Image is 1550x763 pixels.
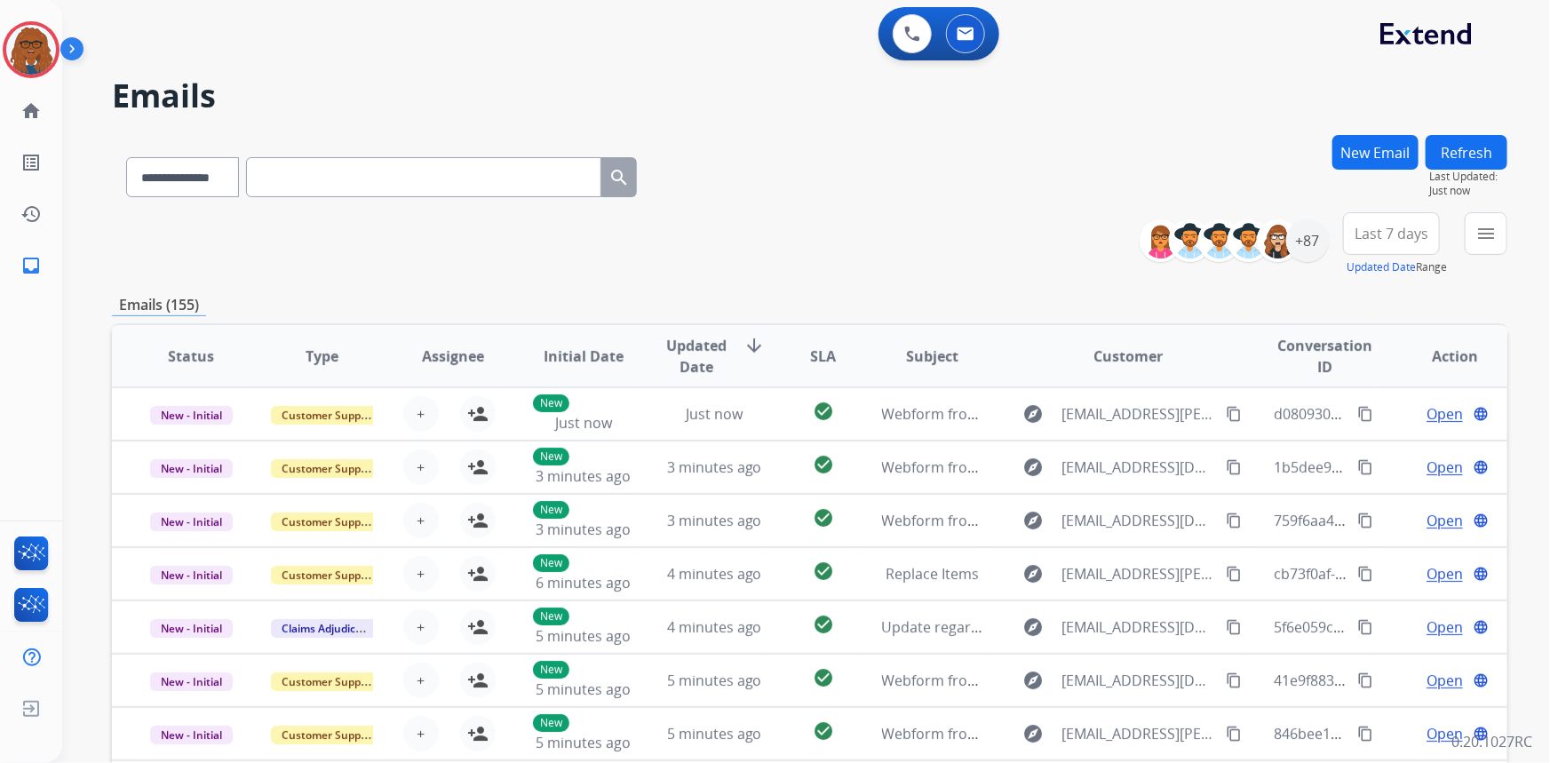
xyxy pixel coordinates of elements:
span: 1b5dee91-1ef9-4a75-80bc-03a63e91dfe9 [1274,457,1543,477]
p: New [533,501,569,519]
p: New [533,608,569,625]
mat-icon: content_copy [1226,406,1242,422]
mat-icon: list_alt [20,152,42,173]
p: New [533,714,569,732]
span: New - Initial [150,619,233,638]
span: 4 minutes ago [667,564,762,584]
span: Customer Support [271,726,386,744]
span: 3 minutes ago [536,466,631,486]
mat-icon: check_circle [813,560,834,582]
mat-icon: check_circle [813,614,834,635]
span: 5 minutes ago [667,724,762,743]
mat-icon: person_add [467,670,489,691]
button: + [403,663,439,698]
mat-icon: home [20,100,42,122]
mat-icon: explore [1023,457,1045,478]
mat-icon: language [1473,566,1489,582]
span: 41e9f883-6a41-4943-b670-c33a140d5e4b [1274,671,1546,690]
span: Assignee [422,346,484,367]
span: [EMAIL_ADDRESS][DOMAIN_NAME] [1062,510,1217,531]
span: Customer Support [271,406,386,425]
mat-icon: language [1473,513,1489,529]
span: Customer Support [271,672,386,691]
span: 5 minutes ago [667,671,762,690]
span: Open [1427,670,1463,691]
span: New - Initial [150,726,233,744]
mat-icon: check_circle [813,667,834,688]
span: Last 7 days [1355,230,1428,237]
mat-icon: language [1473,672,1489,688]
p: Emails (155) [112,294,206,316]
mat-icon: content_copy [1357,619,1373,635]
span: [EMAIL_ADDRESS][DOMAIN_NAME] [1062,616,1217,638]
span: 5 minutes ago [536,626,631,646]
span: Just now [555,413,612,433]
span: Webform from [EMAIL_ADDRESS][PERSON_NAME][DOMAIN_NAME] on [DATE] [882,404,1395,424]
mat-icon: person_add [467,457,489,478]
mat-icon: language [1473,459,1489,475]
mat-icon: person_add [467,510,489,531]
span: 6 minutes ago [536,573,631,592]
mat-icon: content_copy [1226,513,1242,529]
button: + [403,396,439,432]
mat-icon: language [1473,406,1489,422]
mat-icon: person_add [467,616,489,638]
span: New - Initial [150,672,233,691]
span: 3 minutes ago [667,457,762,477]
mat-icon: content_copy [1226,566,1242,582]
span: Customer [1094,346,1164,367]
mat-icon: content_copy [1226,672,1242,688]
div: +87 [1286,219,1329,262]
h2: Emails [112,78,1507,114]
mat-icon: search [608,167,630,188]
p: New [533,448,569,465]
span: Initial Date [544,346,624,367]
mat-icon: explore [1023,723,1045,744]
button: + [403,449,439,485]
mat-icon: explore [1023,670,1045,691]
mat-icon: explore [1023,616,1045,638]
span: + [417,510,425,531]
span: + [417,563,425,584]
span: Claims Adjudication [271,619,393,638]
mat-icon: content_copy [1226,619,1242,635]
mat-icon: content_copy [1226,726,1242,742]
mat-icon: content_copy [1357,566,1373,582]
mat-icon: content_copy [1357,513,1373,529]
span: Webform from [EMAIL_ADDRESS][PERSON_NAME][US_STATE][DOMAIN_NAME] on [DATE] [882,724,1469,743]
p: New [533,554,569,572]
button: Updated Date [1347,260,1416,274]
mat-icon: content_copy [1357,672,1373,688]
span: 3 minutes ago [667,511,762,530]
mat-icon: person_add [467,723,489,744]
mat-icon: explore [1023,403,1045,425]
span: + [417,723,425,744]
mat-icon: person_add [467,563,489,584]
span: Subject [906,346,958,367]
span: Last Updated: [1429,170,1507,184]
mat-icon: inbox [20,255,42,276]
span: 4 minutes ago [667,617,762,637]
mat-icon: language [1473,726,1489,742]
span: Open [1427,457,1463,478]
mat-icon: language [1473,619,1489,635]
p: 0.20.1027RC [1451,731,1532,752]
mat-icon: menu [1475,223,1497,244]
p: New [533,394,569,412]
span: Conversation ID [1274,335,1375,378]
span: d0809301-3387-4c2f-b3c1-119be0ceac52 [1274,404,1543,424]
button: Refresh [1426,135,1507,170]
span: Type [306,346,338,367]
span: 3 minutes ago [536,520,631,539]
span: Just now [686,404,743,424]
span: Updated Date [664,335,729,378]
span: + [417,457,425,478]
mat-icon: content_copy [1226,459,1242,475]
span: + [417,403,425,425]
span: Open [1427,510,1463,531]
span: Customer Support [271,513,386,531]
span: cb73f0af-3570-40dc-b16e-347318007bc8 [1274,564,1541,584]
mat-icon: content_copy [1357,726,1373,742]
span: Customer Support [271,459,386,478]
button: + [403,609,439,645]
